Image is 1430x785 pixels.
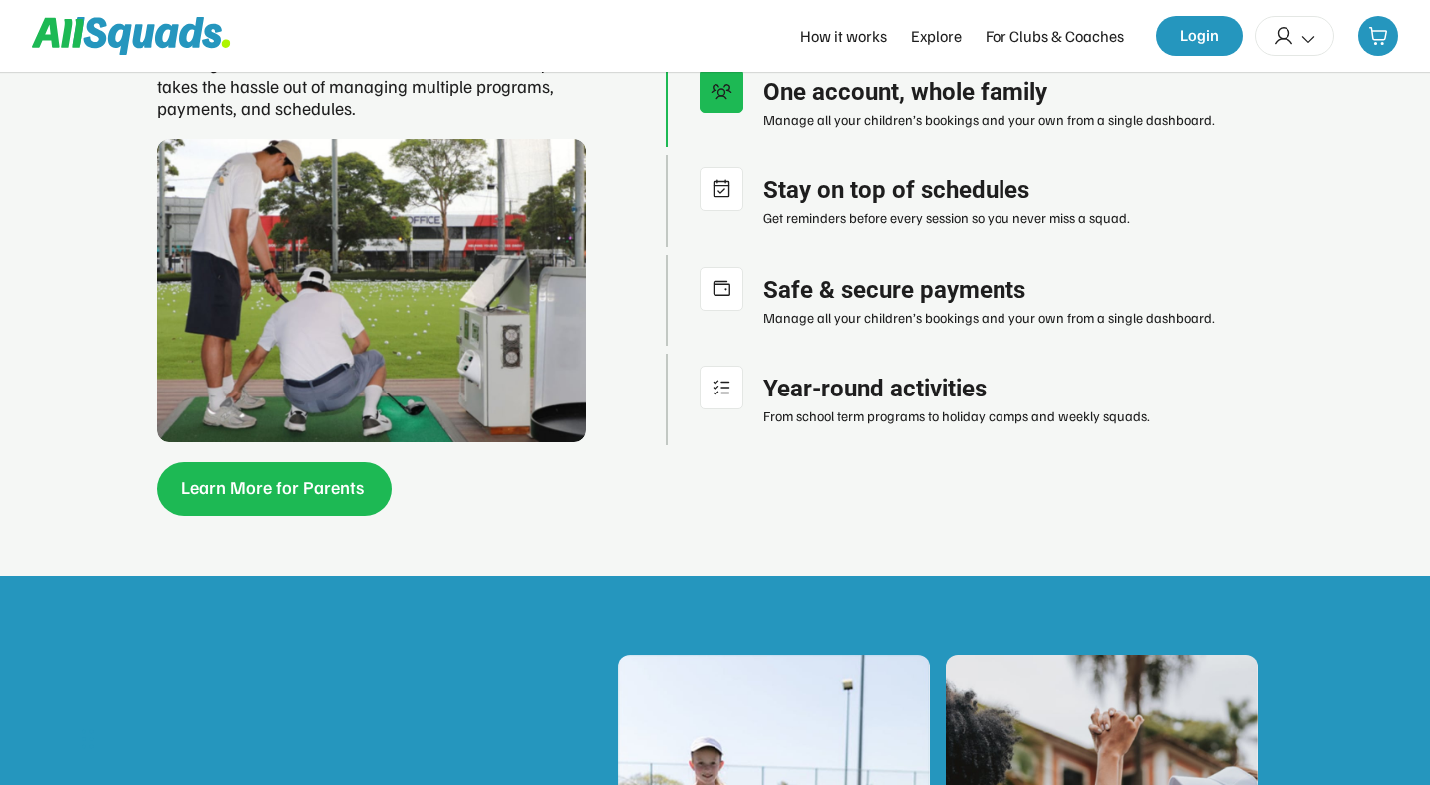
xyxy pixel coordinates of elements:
[157,462,392,516] button: Learn More for Parents
[1368,26,1388,46] img: shopping-cart-01%20%281%29.svg
[763,374,1242,403] div: Year-round activities
[800,24,887,48] div: How it works
[911,24,962,48] div: Explore
[181,476,364,499] span: Learn More for Parents
[157,139,586,442] img: Parents_section.jpg
[763,111,1242,129] div: Manage all your children’s bookings and your own from a single dashboard.
[763,275,1242,305] div: Safe & secure payments
[157,52,586,120] div: Booking kids’ activities has never been easier. AllSquads takes the hassle out of managing multip...
[763,309,1242,327] div: Manage all your children’s bookings and your own from a single dashboard.
[986,24,1124,48] div: For Clubs & Coaches
[763,77,1242,107] div: One account, whole family
[1156,16,1243,56] button: Login
[763,209,1242,227] div: Get reminders before every session so you never miss a squad.
[763,175,1242,205] div: Stay on top of schedules
[763,407,1242,425] div: From school term programs to holiday camps and weekly squads.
